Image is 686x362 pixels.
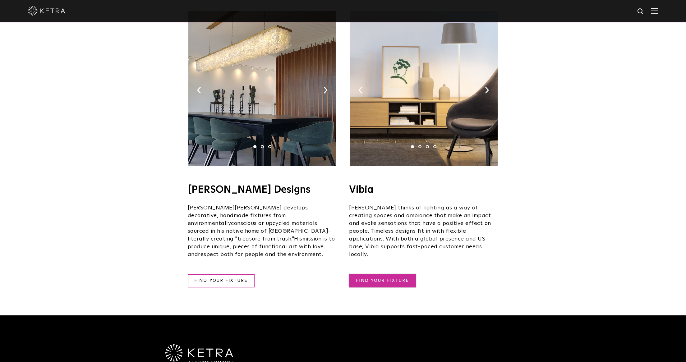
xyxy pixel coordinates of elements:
img: ketra-logo-2019-white [28,6,65,16]
img: arrow-right-black.svg [485,87,489,94]
img: arrow-left-black.svg [358,87,362,94]
span: [PERSON_NAME] [188,205,235,211]
img: Pikus_KetraReadySolutions-02.jpg [188,11,336,166]
span: mission is to produce unique, pieces of functional art with love and [188,236,335,257]
img: arrow-left-black.svg [197,87,201,94]
p: [PERSON_NAME] thinks of lighting as a way of creating spaces and ambiance that make an impact and... [349,204,498,259]
img: Hamburger%20Nav.svg [651,8,658,14]
span: respect both for people and the environment. [198,252,323,257]
span: develops decorative, handmade fixtures from environmentally [188,205,308,226]
img: search icon [637,8,645,16]
h4: [PERSON_NAME] Designs​ [188,185,337,195]
span: conscious or upcycled materials sourced in his native home of [GEOGRAPHIC_DATA]- literally creati... [188,221,331,242]
span: His [294,236,302,242]
span: [PERSON_NAME] [235,205,282,211]
h4: Vibia [349,185,498,195]
a: FIND YOUR FIXTURE [188,274,255,287]
img: VIBIA_KetraReadySolutions-02.jpg [350,11,497,166]
img: arrow-right-black.svg [324,87,328,94]
a: FIND YOUR FIXTURE [349,274,416,287]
